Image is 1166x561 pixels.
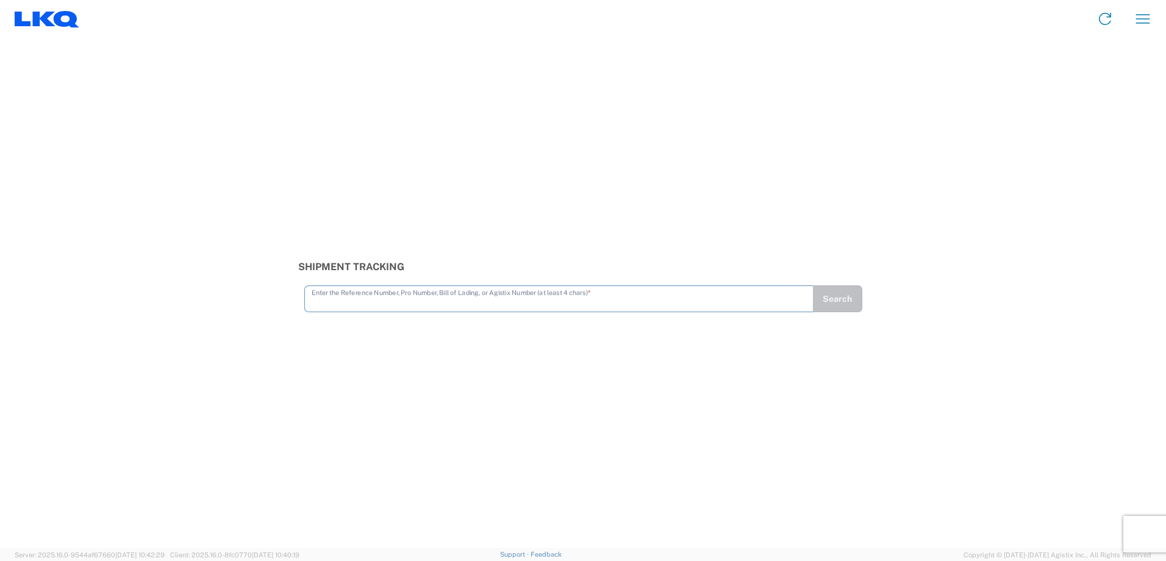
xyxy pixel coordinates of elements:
[15,551,165,559] span: Server: 2025.16.0-9544af67660
[500,551,531,558] a: Support
[115,551,165,559] span: [DATE] 10:42:29
[298,261,868,273] h3: Shipment Tracking
[170,551,299,559] span: Client: 2025.16.0-8fc0770
[252,551,299,559] span: [DATE] 10:40:19
[531,551,562,558] a: Feedback
[964,549,1151,560] span: Copyright © [DATE]-[DATE] Agistix Inc., All Rights Reserved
